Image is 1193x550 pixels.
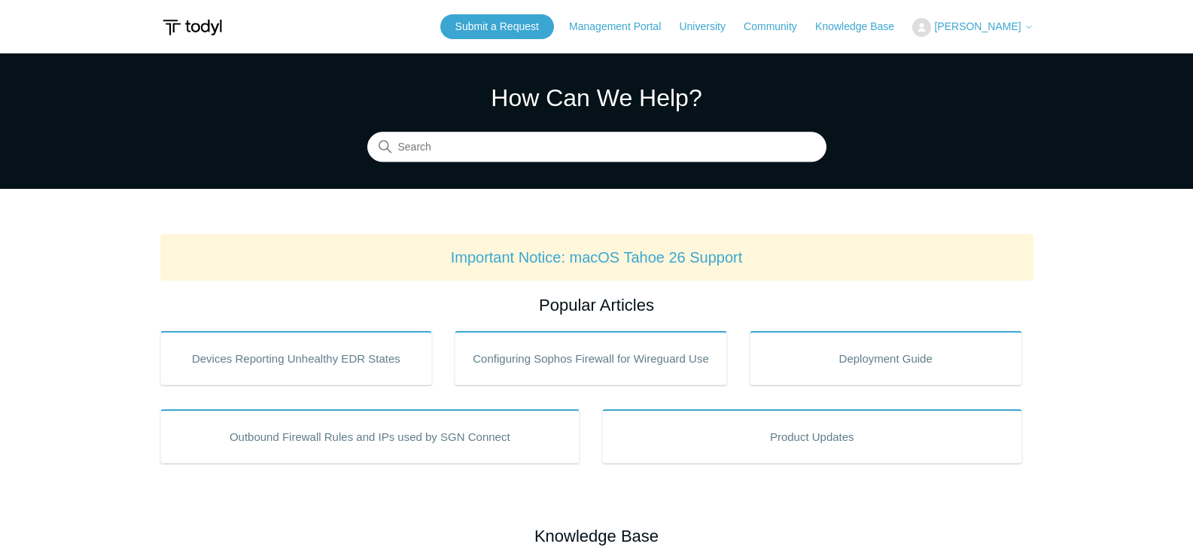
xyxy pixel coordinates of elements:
[160,293,1033,318] h2: Popular Articles
[160,524,1033,548] h2: Knowledge Base
[679,19,740,35] a: University
[602,409,1022,463] a: Product Updates
[367,80,826,116] h1: How Can We Help?
[934,20,1021,32] span: [PERSON_NAME]
[451,249,743,266] a: Important Notice: macOS Tahoe 26 Support
[569,19,676,35] a: Management Portal
[160,331,433,385] a: Devices Reporting Unhealthy EDR States
[160,409,580,463] a: Outbound Firewall Rules and IPs used by SGN Connect
[912,18,1033,37] button: [PERSON_NAME]
[440,14,554,39] a: Submit a Request
[367,132,826,163] input: Search
[750,331,1022,385] a: Deployment Guide
[455,331,727,385] a: Configuring Sophos Firewall for Wireguard Use
[160,14,224,41] img: Todyl Support Center Help Center home page
[744,19,812,35] a: Community
[815,19,909,35] a: Knowledge Base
